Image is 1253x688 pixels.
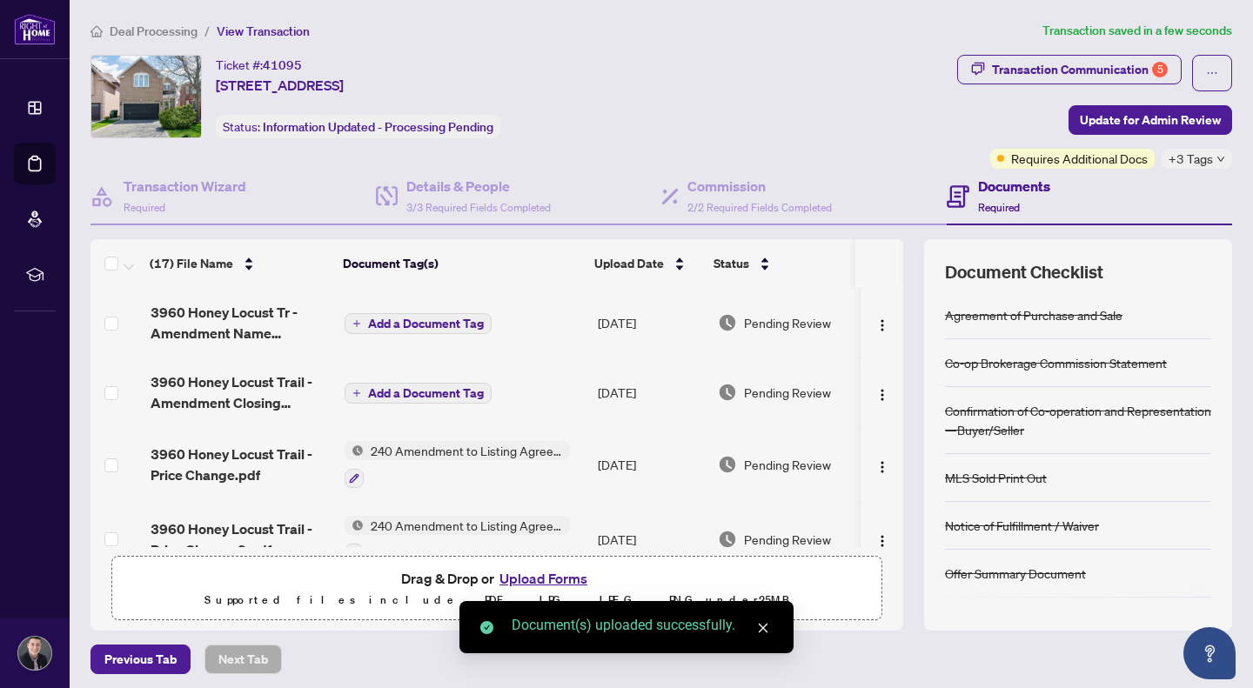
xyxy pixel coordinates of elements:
span: Document Checklist [945,260,1103,284]
th: (17) File Name [143,239,336,288]
button: Status Icon240 Amendment to Listing Agreement - Authority to Offer for Sale Price Change/Extensio... [345,441,570,488]
div: Document(s) uploaded successfully. [512,615,773,636]
span: Drag & Drop orUpload FormsSupported files include .PDF, .JPG, .JPEG, .PNG under25MB [112,557,881,621]
span: check-circle [480,621,493,634]
span: Upload Date [594,254,664,273]
td: [DATE] [591,427,711,502]
img: Document Status [718,383,737,402]
button: Status Icon240 Amendment to Listing Agreement - Authority to Offer for Sale Price Change/Extensio... [345,516,570,563]
span: (17) File Name [150,254,233,273]
img: Document Status [718,530,737,549]
div: Agreement of Purchase and Sale [945,305,1122,324]
span: down [1216,155,1225,164]
img: Status Icon [345,441,364,460]
a: Close [754,618,773,638]
button: Logo [868,378,896,406]
img: logo [14,13,56,45]
button: Logo [868,525,896,553]
span: 3960 Honey Locust Trail - Price Change.pdf [151,444,331,485]
td: [DATE] [591,357,711,427]
h4: Commission [687,176,832,197]
img: IMG-W12199751_1.jpg [91,56,201,137]
button: Open asap [1183,627,1236,679]
span: 3/3 Required Fields Completed [406,201,551,214]
span: View Transaction [217,23,310,39]
span: close [757,622,769,634]
li: / [204,21,210,41]
span: Pending Review [744,455,831,474]
span: plus [352,389,361,397]
div: Confirmation of Co-operation and Representation—Buyer/Seller [945,401,1211,439]
div: Notice of Fulfillment / Waiver [945,516,1099,535]
button: Add a Document Tag [345,312,492,335]
button: Add a Document Tag [345,382,492,404]
span: 3960 Honey Locust Trail - Amendment Closing Date.pdf [151,371,331,413]
span: Required [978,201,1020,214]
th: Document Tag(s) [336,239,587,288]
span: 2/2 Required Fields Completed [687,201,832,214]
span: Requires Additional Docs [1011,149,1148,168]
img: Document Status [718,455,737,474]
span: +3 Tags [1169,149,1213,169]
div: Transaction Communication [992,56,1168,83]
img: Logo [875,460,889,474]
span: Required [124,201,165,214]
p: Supported files include .PDF, .JPG, .JPEG, .PNG under 25 MB [123,590,871,611]
span: Information Updated - Processing Pending [263,119,493,135]
button: Logo [868,309,896,337]
div: Ticket #: [216,55,302,75]
div: Offer Summary Document [945,564,1086,583]
button: Update for Admin Review [1069,105,1232,135]
span: Add a Document Tag [368,317,484,330]
button: Transaction Communication5 [957,55,1182,84]
span: [STREET_ADDRESS] [216,75,344,96]
h4: Documents [978,176,1050,197]
th: Upload Date [587,239,707,288]
button: Upload Forms [494,567,593,590]
span: Update for Admin Review [1080,106,1221,134]
img: Logo [875,388,889,402]
th: Status [707,239,855,288]
div: MLS Sold Print Out [945,468,1047,487]
button: Next Tab [204,645,282,674]
button: Add a Document Tag [345,313,492,334]
td: [DATE] [591,288,711,357]
span: plus [352,319,361,328]
img: Logo [875,318,889,332]
span: 3960 Honey Locust Trail - Price Change 2.pdf [151,518,331,560]
article: Transaction saved in a few seconds [1042,21,1232,41]
h4: Transaction Wizard [124,176,246,197]
span: 3960 Honey Locust Tr - Amendment Name Change.pdf [151,302,331,344]
span: 240 Amendment to Listing Agreement - Authority to Offer for Sale Price Change/Extension/Amendment(s) [364,441,570,460]
img: Logo [875,534,889,548]
span: Pending Review [744,530,831,549]
span: Add a Document Tag [368,387,484,399]
span: Pending Review [744,383,831,402]
button: Add a Document Tag [345,383,492,404]
span: 240 Amendment to Listing Agreement - Authority to Offer for Sale Price Change/Extension/Amendment(s) [364,516,570,535]
img: Status Icon [345,516,364,535]
span: home [90,25,103,37]
h4: Details & People [406,176,551,197]
span: ellipsis [1206,67,1218,79]
span: Status [714,254,749,273]
span: Pending Review [744,313,831,332]
span: Drag & Drop or [401,567,593,590]
div: Co-op Brokerage Commission Statement [945,353,1167,372]
td: [DATE] [591,502,711,577]
button: Previous Tab [90,645,191,674]
span: 41095 [263,57,302,73]
div: 5 [1152,62,1168,77]
span: Deal Processing [110,23,198,39]
span: Previous Tab [104,645,177,673]
div: Status: [216,115,500,138]
img: Profile Icon [18,637,51,670]
button: Logo [868,451,896,478]
img: Document Status [718,313,737,332]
